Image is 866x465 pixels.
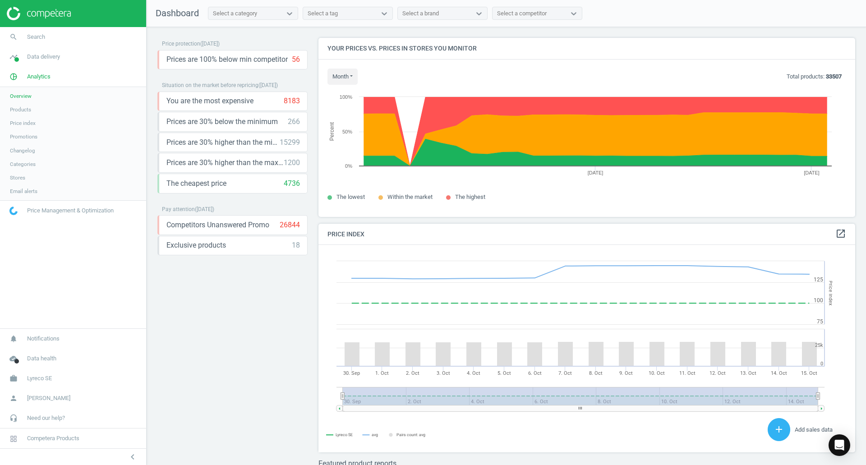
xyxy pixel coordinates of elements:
[5,350,22,367] i: cloud_done
[801,370,817,376] tspan: 15. Oct
[835,228,846,239] i: open_in_new
[588,170,603,175] tspan: [DATE]
[497,370,511,376] tspan: 5. Oct
[162,82,258,88] span: Situation on the market before repricing
[829,434,850,456] div: Open Intercom Messenger
[815,342,823,348] text: 25k
[27,434,79,442] span: Competera Products
[768,418,790,441] button: add
[318,224,855,245] h4: Price Index
[740,370,756,376] tspan: 13. Oct
[200,41,220,47] span: ( [DATE] )
[10,120,36,127] span: Price index
[497,9,547,18] div: Select a competitor
[27,335,60,343] span: Notifications
[7,7,71,20] img: ajHJNr6hYgQAAAAASUVORK5CYII=
[308,9,338,18] div: Select a tag
[27,394,70,402] span: [PERSON_NAME]
[340,94,352,100] text: 100%
[336,433,353,437] tspan: Lyreco SE
[10,161,36,168] span: Categories
[835,228,846,240] a: open_in_new
[343,370,360,376] tspan: 30. Sep
[387,193,433,200] span: Within the market
[455,193,485,200] span: The highest
[166,179,226,189] span: The cheapest price
[166,158,284,168] span: Prices are 30% higher than the maximal
[318,38,855,59] h4: Your prices vs. prices in stores you monitor
[774,424,784,435] i: add
[828,281,834,305] tspan: Price Index
[327,69,358,85] button: month
[162,41,200,47] span: Price protection
[5,48,22,65] i: timeline
[342,129,352,134] text: 50%
[336,193,365,200] span: The lowest
[166,55,288,64] span: Prices are 100% below min competitor
[814,297,823,304] text: 100
[288,117,300,127] div: 266
[10,174,25,181] span: Stores
[280,220,300,230] div: 26844
[329,122,335,141] tspan: Percent
[10,106,31,113] span: Products
[156,8,199,18] span: Dashboard
[213,9,257,18] div: Select a category
[402,9,439,18] div: Select a brand
[10,188,37,195] span: Email alerts
[589,370,603,376] tspan: 8. Oct
[284,179,300,189] div: 4736
[372,433,378,437] tspan: avg
[166,240,226,250] span: Exclusive products
[10,92,32,100] span: Overview
[771,370,787,376] tspan: 14. Oct
[804,170,820,175] tspan: [DATE]
[280,138,300,147] div: 15299
[396,433,425,437] tspan: Pairs count: avg
[679,370,696,376] tspan: 11. Oct
[27,355,56,363] span: Data health
[10,147,35,154] span: Changelog
[162,206,195,212] span: Pay attention
[5,68,22,85] i: pie_chart_outlined
[27,374,52,382] span: Lyreco SE
[649,370,665,376] tspan: 10. Oct
[437,370,450,376] tspan: 3. Oct
[814,276,823,283] text: 125
[5,410,22,427] i: headset_mic
[528,370,542,376] tspan: 6. Oct
[195,206,214,212] span: ( [DATE] )
[166,117,278,127] span: Prices are 30% below the minimum
[826,73,842,80] b: 33507
[27,33,45,41] span: Search
[787,73,842,81] p: Total products:
[292,240,300,250] div: 18
[258,82,278,88] span: ( [DATE] )
[709,370,726,376] tspan: 12. Oct
[375,370,389,376] tspan: 1. Oct
[5,28,22,46] i: search
[5,390,22,407] i: person
[166,138,280,147] span: Prices are 30% higher than the minimum
[127,451,138,462] i: chevron_left
[27,414,65,422] span: Need our help?
[820,361,823,367] text: 0
[795,426,833,433] span: Add sales data
[5,330,22,347] i: notifications
[9,207,18,215] img: wGWNvw8QSZomAAAAABJRU5ErkJggg==
[121,451,144,463] button: chevron_left
[166,220,269,230] span: Competitors Unanswered Promo
[284,158,300,168] div: 1200
[166,96,253,106] span: You are the most expensive
[345,163,352,169] text: 0%
[5,370,22,387] i: work
[817,318,823,325] text: 75
[27,53,60,61] span: Data delivery
[10,133,37,140] span: Promotions
[27,73,51,81] span: Analytics
[558,370,572,376] tspan: 7. Oct
[27,207,114,215] span: Price Management & Optimization
[292,55,300,64] div: 56
[467,370,480,376] tspan: 4. Oct
[619,370,633,376] tspan: 9. Oct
